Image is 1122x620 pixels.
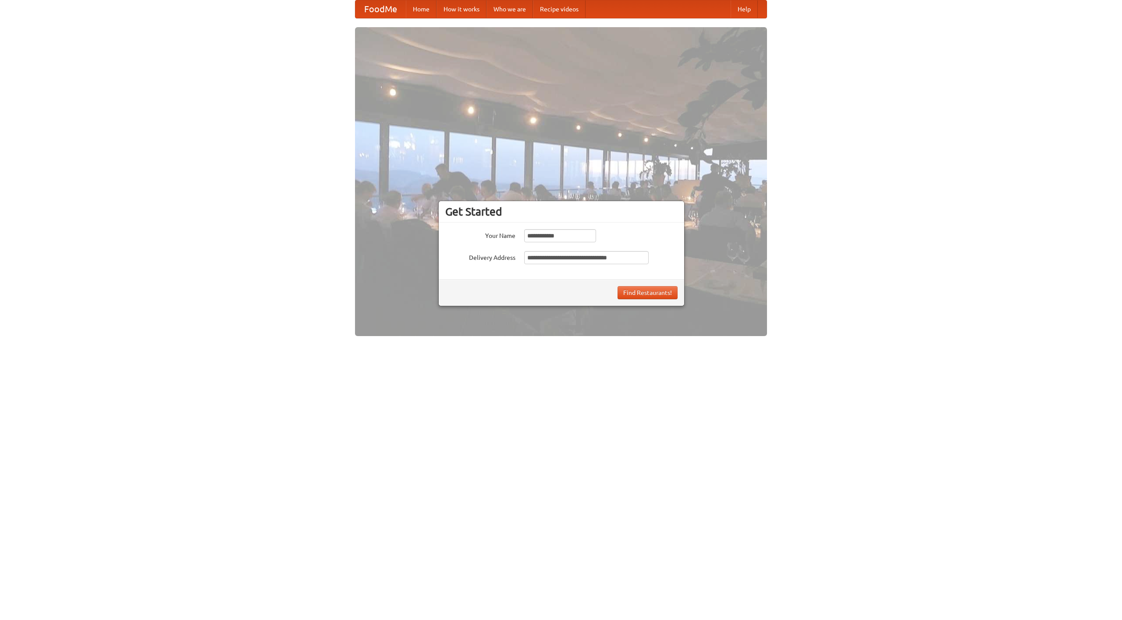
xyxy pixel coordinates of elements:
button: Find Restaurants! [618,286,678,299]
a: Home [406,0,437,18]
a: FoodMe [355,0,406,18]
a: Who we are [486,0,533,18]
a: Recipe videos [533,0,586,18]
h3: Get Started [445,205,678,218]
label: Your Name [445,229,515,240]
a: How it works [437,0,486,18]
a: Help [731,0,758,18]
label: Delivery Address [445,251,515,262]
